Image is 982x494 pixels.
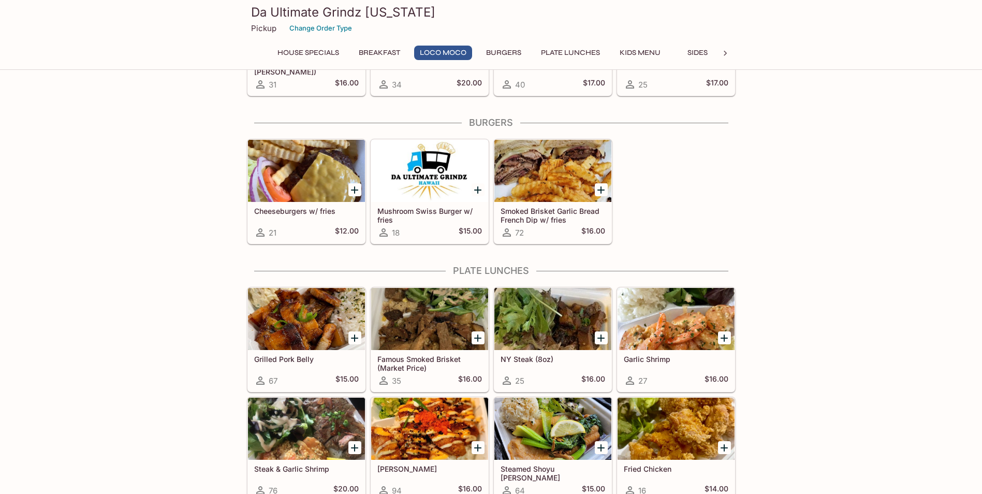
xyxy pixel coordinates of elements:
h5: $16.00 [335,78,359,91]
span: 40 [515,80,525,90]
h5: [PERSON_NAME] [377,464,482,473]
div: Cheeseburgers w/ fries [248,140,365,202]
span: 25 [515,376,524,386]
h5: $17.00 [583,78,605,91]
span: 34 [392,80,402,90]
span: 25 [638,80,648,90]
button: Add Garlic Shrimp [718,331,731,344]
span: 27 [638,376,647,386]
button: Add Ahi Katsu [472,441,485,454]
button: Change Order Type [285,20,357,36]
button: House Specials [272,46,345,60]
h4: Plate Lunches [247,265,736,277]
h5: Fried Chicken [624,464,728,473]
div: Grilled Pork Belly [248,288,365,350]
button: Burgers [480,46,527,60]
h5: $20.00 [457,78,482,91]
span: 21 [269,228,276,238]
h5: $16.00 [581,226,605,239]
h5: $16.00 [458,374,482,387]
div: NY Steak (8oz) [494,288,611,350]
a: Smoked Brisket Garlic Bread French Dip w/ fries72$16.00 [494,139,612,244]
button: Add Smoked Brisket Garlic Bread French Dip w/ fries [595,183,608,196]
a: Grilled Pork Belly67$15.00 [247,287,365,392]
button: Add Cheeseburgers w/ fries [348,183,361,196]
button: Plate Lunches [535,46,606,60]
h5: $15.00 [459,226,482,239]
h5: NY Steak (8oz) [501,355,605,364]
button: Add Famous Smoked Brisket (Market Price) [472,331,485,344]
h5: $17.00 [706,78,728,91]
button: Add Grilled Pork Belly [348,331,361,344]
button: Add NY Steak (8oz) [595,331,608,344]
button: Breakfast [353,46,406,60]
button: Add Steamed Shoyu Ginger Fish [595,441,608,454]
a: NY Steak (8oz)25$16.00 [494,287,612,392]
a: Cheeseburgers w/ fries21$12.00 [247,139,365,244]
div: Garlic Shrimp [618,288,735,350]
h5: $16.00 [581,374,605,387]
div: Ahi Katsu [371,398,488,460]
div: Smoked Brisket Garlic Bread French Dip w/ fries [494,140,611,202]
a: Famous Smoked Brisket (Market Price)35$16.00 [371,287,489,392]
button: Sides [675,46,721,60]
h5: Steak & Garlic Shrimp [254,464,359,473]
span: 18 [392,228,400,238]
span: 31 [269,80,276,90]
div: Fried Chicken [618,398,735,460]
h5: Smoked Brisket Garlic Bread French Dip w/ fries [501,207,605,224]
p: Pickup [251,23,276,33]
button: Add Mushroom Swiss Burger w/ fries [472,183,485,196]
a: Mushroom Swiss Burger w/ fries18$15.00 [371,139,489,244]
div: Steamed Shoyu Ginger Fish [494,398,611,460]
h5: Grilled Pork Belly [254,355,359,364]
h5: Steamed Shoyu [PERSON_NAME] [501,464,605,482]
a: Garlic Shrimp27$16.00 [617,287,735,392]
span: 72 [515,228,524,238]
button: Loco Moco [414,46,472,60]
h3: Da Ultimate Grindz [US_STATE] [251,4,731,20]
h5: $16.00 [705,374,728,387]
h4: Burgers [247,117,736,128]
button: Kids Menu [614,46,666,60]
h5: $12.00 [335,226,359,239]
h5: $15.00 [335,374,359,387]
button: Add Steak & Garlic Shrimp [348,441,361,454]
div: Famous Smoked Brisket (Market Price) [371,288,488,350]
h5: Mushroom Swiss Burger w/ fries [377,207,482,224]
h5: Famous Smoked Brisket (Market Price) [377,355,482,372]
div: Mushroom Swiss Burger w/ fries [371,140,488,202]
h5: Cheeseburgers w/ fries [254,207,359,215]
span: 67 [269,376,277,386]
h5: Garlic Shrimp [624,355,728,364]
span: 35 [392,376,401,386]
button: Add Fried Chicken [718,441,731,454]
div: Steak & Garlic Shrimp [248,398,365,460]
